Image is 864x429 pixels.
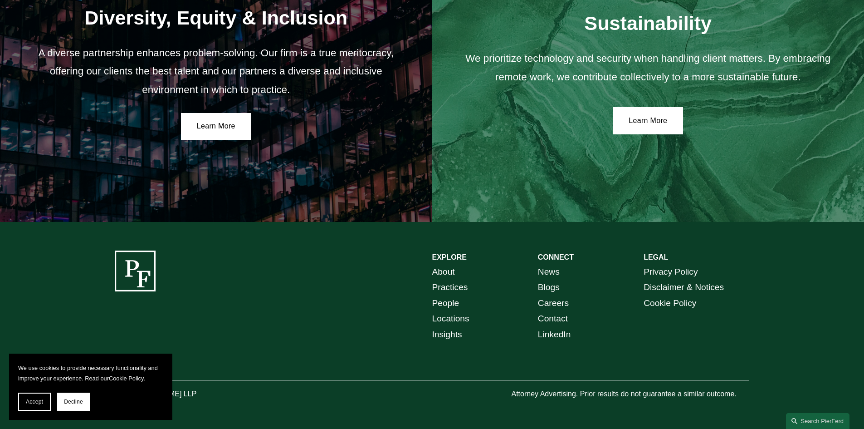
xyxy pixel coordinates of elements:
strong: LEGAL [644,253,668,261]
strong: EXPLORE [432,253,467,261]
a: Careers [538,296,569,311]
a: LinkedIn [538,327,571,343]
span: Accept [26,399,43,405]
a: Learn More [613,107,683,134]
a: Privacy Policy [644,264,698,280]
p: A diverse partnership enhances problem-solving. Our firm is a true meritocracy, offering our clie... [26,44,406,99]
a: Insights [432,327,462,343]
a: Cookie Policy [644,296,696,311]
h2: Sustainability [458,11,838,35]
a: Disclaimer & Notices [644,280,724,296]
a: Blogs [538,280,560,296]
a: Practices [432,280,468,296]
p: © [PERSON_NAME] LLP [115,388,247,401]
p: Attorney Advertising. Prior results do not guarantee a similar outcome. [511,388,749,401]
button: Decline [57,393,90,411]
a: Search this site [786,413,849,429]
a: Cookie Policy [109,375,144,382]
p: We use cookies to provide necessary functionality and improve your experience. Read our . [18,363,163,384]
section: Cookie banner [9,354,172,420]
a: Locations [432,311,469,327]
button: Accept [18,393,51,411]
strong: CONNECT [538,253,574,261]
a: People [432,296,459,311]
a: News [538,264,560,280]
a: Contact [538,311,568,327]
a: Learn More [181,113,251,140]
h2: Diversity, Equity & Inclusion [26,6,406,30]
a: About [432,264,455,280]
span: Decline [64,399,83,405]
p: We prioritize technology and security when handling client matters. By embracing remote work, we ... [458,49,838,86]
